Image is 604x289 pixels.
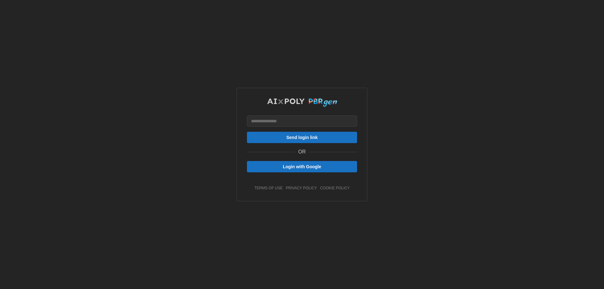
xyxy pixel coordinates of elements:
button: Send login link [247,132,357,143]
span: Login with Google [283,161,321,172]
span: Send login link [286,132,318,143]
p: OR [298,148,306,156]
a: cookie policy [320,186,350,191]
button: Login with Google [247,161,357,172]
a: terms of use [254,186,283,191]
a: privacy policy [286,186,317,191]
img: AIxPoly PBRgen [267,98,338,107]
